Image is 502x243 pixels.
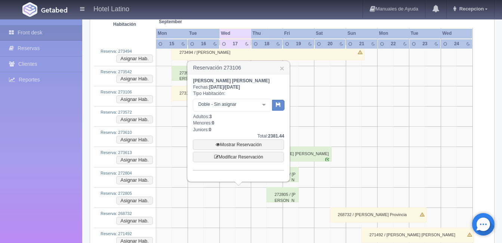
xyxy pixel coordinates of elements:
[193,133,284,139] div: Total:
[159,19,216,25] span: September
[209,84,224,90] span: [DATE]
[188,61,289,74] h3: Reservación 273106
[116,176,153,184] button: Asignar Hab.
[101,150,132,155] a: Reserva: 273613
[41,7,67,13] img: Getabed
[116,156,153,164] button: Asignar Hab.
[294,40,303,47] div: 19
[93,4,129,13] h4: Hotel Latino
[378,28,409,39] th: Mon
[330,207,426,222] div: 268732 / [PERSON_NAME] Provincia
[22,2,37,17] img: Getabed
[346,28,378,39] th: Sun
[361,228,474,243] div: 271492 / [PERSON_NAME] [PERSON_NAME]
[314,28,346,39] th: Sat
[262,40,271,47] div: 18
[101,90,132,94] a: Reserva: 273106
[193,139,284,150] a: Mostrar Reservación
[326,40,335,47] div: 20
[101,130,132,135] a: Reserva: 273610
[225,84,240,90] span: [DATE]
[101,211,132,216] a: Reserva: 268732
[193,152,284,162] a: Modificar Reservación
[188,28,219,39] th: Tue
[283,28,314,39] th: Fri
[389,40,398,47] div: 22
[156,28,188,39] th: Mon
[101,191,132,196] a: Reserva: 272805
[101,70,132,74] a: Reserva: 273542
[101,49,132,53] a: Reserva: 273494
[172,45,364,60] div: 273494 / [PERSON_NAME]
[209,84,240,90] b: /
[116,116,153,124] button: Asignar Hab.
[357,40,366,47] div: 21
[196,101,256,108] span: Doble - Sin asignar
[219,28,251,39] th: Wed
[441,28,472,39] th: Wed
[116,55,153,63] button: Asignar Hab.
[212,120,215,126] b: 0
[280,64,284,72] a: ×
[116,197,153,205] button: Asignar Hab.
[101,231,132,236] a: Reserva: 271492
[193,78,284,170] div: Fechas: Tipo Habitación: Adultos: Menores: Juniors:
[113,21,136,27] strong: Habitación
[452,40,461,47] div: 24
[101,110,132,114] a: Reserva: 273572
[193,78,270,83] b: [PERSON_NAME] [PERSON_NAME]
[199,40,208,47] div: 16
[268,133,284,139] b: 2381.44
[172,86,268,101] div: 273106 / [PERSON_NAME] [PERSON_NAME]
[420,40,429,47] div: 23
[116,95,153,104] button: Asignar Hab.
[116,75,153,83] button: Asignar Hab.
[101,171,132,175] a: Reserva: 272804
[209,114,212,119] b: 3
[458,6,484,12] span: Recepcion
[231,40,240,47] div: 17
[267,187,299,202] div: 272805 / [PERSON_NAME]
[172,66,204,81] div: 273542 / [PERSON_NAME]
[116,136,153,144] button: Asignar Hab.
[409,28,441,39] th: Tue
[167,40,176,47] div: 15
[116,217,153,225] button: Asignar Hab.
[209,127,212,132] b: 0
[251,28,283,39] th: Thu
